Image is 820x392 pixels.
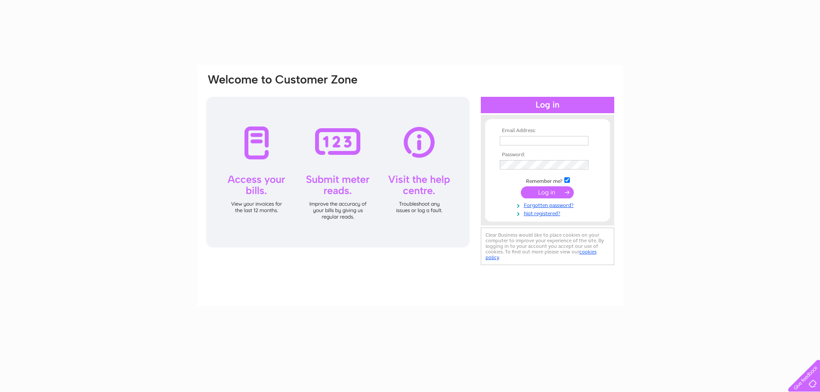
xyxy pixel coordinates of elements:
a: Forgotten password? [500,201,597,209]
th: Password: [498,152,597,158]
div: Clear Business would like to place cookies on your computer to improve your experience of the sit... [481,228,614,265]
th: Email Address: [498,128,597,134]
a: Not registered? [500,209,597,217]
a: cookies policy [486,249,597,260]
td: Remember me? [498,176,597,185]
input: Submit [521,186,574,198]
